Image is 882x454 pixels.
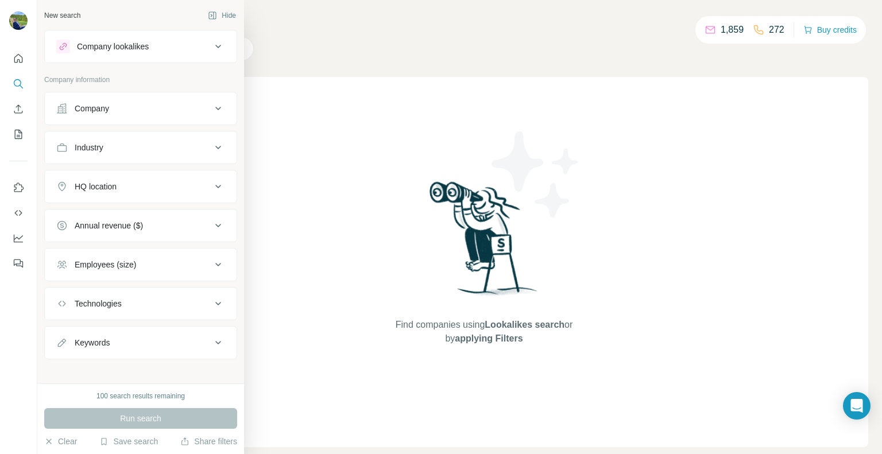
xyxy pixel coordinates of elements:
[77,41,149,52] div: Company lookalikes
[75,259,136,270] div: Employees (size)
[9,228,28,249] button: Dashboard
[75,220,143,231] div: Annual revenue ($)
[75,181,117,192] div: HQ location
[75,337,110,348] div: Keywords
[45,251,237,278] button: Employees (size)
[9,253,28,274] button: Feedback
[843,392,871,420] div: Open Intercom Messenger
[9,73,28,94] button: Search
[45,212,237,239] button: Annual revenue ($)
[96,391,185,401] div: 100 search results remaining
[485,320,564,329] span: Lookalikes search
[100,14,868,30] h4: Search
[45,33,237,60] button: Company lookalikes
[9,99,28,119] button: Enrich CSV
[9,177,28,198] button: Use Surfe on LinkedIn
[9,11,28,30] img: Avatar
[455,333,523,343] span: applying Filters
[9,203,28,223] button: Use Surfe API
[44,10,80,21] div: New search
[44,75,237,85] p: Company information
[45,134,237,161] button: Industry
[45,329,237,356] button: Keywords
[75,103,109,114] div: Company
[99,436,158,447] button: Save search
[200,7,244,24] button: Hide
[769,23,784,37] p: 272
[424,179,544,306] img: Surfe Illustration - Woman searching with binoculars
[9,124,28,145] button: My lists
[9,48,28,69] button: Quick start
[721,23,744,37] p: 1,859
[392,318,576,346] span: Find companies using or by
[45,290,237,317] button: Technologies
[44,436,77,447] button: Clear
[180,436,237,447] button: Share filters
[803,22,857,38] button: Buy credits
[75,142,103,153] div: Industry
[484,123,587,226] img: Surfe Illustration - Stars
[45,95,237,122] button: Company
[45,173,237,200] button: HQ location
[75,298,122,309] div: Technologies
